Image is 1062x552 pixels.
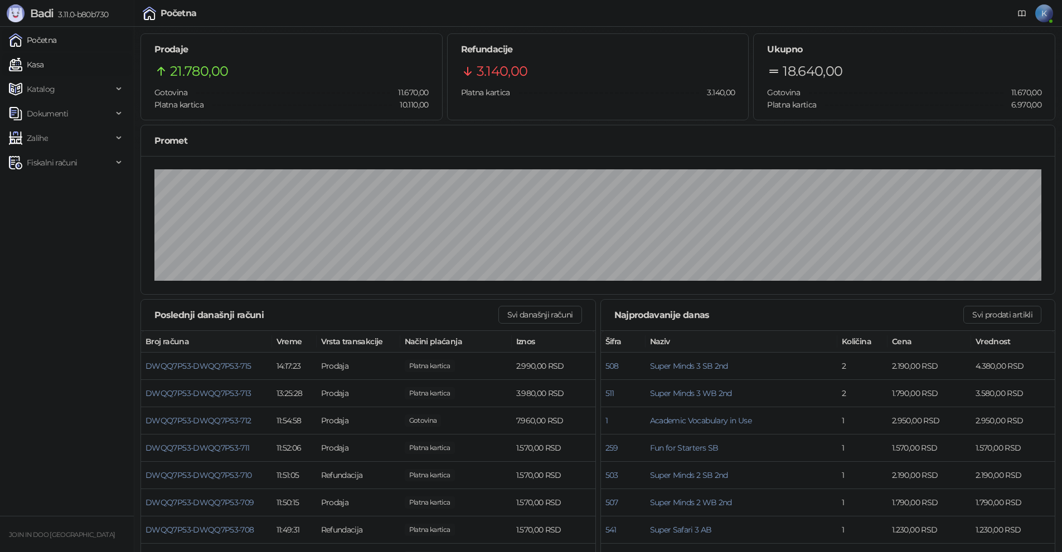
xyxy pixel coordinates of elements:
span: 11.670,00 [1003,86,1041,99]
td: Refundacija [317,462,400,489]
span: Gotovina [767,87,800,97]
td: Prodaja [317,353,400,380]
button: Super Minds 2 SB 2nd [650,470,728,480]
th: Iznos [512,331,595,353]
span: 21.780,00 [170,61,228,82]
td: 1.570,00 RSD [971,434,1055,462]
span: DWQQ7P53-DWQQ7P53-712 [146,416,251,426]
td: Prodaja [317,380,400,407]
button: Super Safari 3 AB [650,525,712,535]
td: 4.380,00 RSD [971,353,1055,380]
td: 7.960,00 RSD [512,407,595,434]
th: Šifra [601,331,646,353]
td: 1.570,00 RSD [512,489,595,516]
th: Vrednost [971,331,1055,353]
td: 2.950,00 RSD [971,407,1055,434]
td: 3.580,00 RSD [971,380,1055,407]
button: DWQQ7P53-DWQQ7P53-708 [146,525,254,535]
div: Promet [154,134,1041,148]
td: 1.230,00 RSD [971,516,1055,544]
button: DWQQ7P53-DWQQ7P53-711 [146,443,250,453]
span: Badi [30,7,54,20]
td: 2 [837,353,888,380]
td: 2.190,00 RSD [888,462,971,489]
td: 2 [837,380,888,407]
button: DWQQ7P53-DWQQ7P53-715 [146,361,251,371]
div: Poslednji današnji računi [154,308,498,322]
td: 11:52:06 [272,434,317,462]
td: 2.950,00 RSD [888,407,971,434]
span: Zalihe [27,127,48,149]
td: 1.570,00 RSD [512,462,595,489]
span: 3.980,00 [405,387,455,399]
td: 1.790,00 RSD [888,380,971,407]
td: 1.570,00 RSD [512,516,595,544]
a: Dokumentacija [1013,4,1031,22]
span: 11.670,00 [390,86,428,99]
th: Cena [888,331,971,353]
td: 1.790,00 RSD [971,489,1055,516]
button: 508 [605,361,619,371]
td: 11:49:31 [272,516,317,544]
button: Super Minds 2 WB 2nd [650,497,732,507]
button: Super Minds 3 WB 2nd [650,388,732,398]
span: 18.640,00 [783,61,842,82]
button: 511 [605,388,614,398]
button: Academic Vocabulary in Use [650,416,751,426]
span: 10.110,00 [392,99,428,111]
h5: Refundacije [461,43,735,56]
td: 14:17:23 [272,353,317,380]
a: Početna [9,29,57,51]
span: 2.990,00 [405,360,455,372]
span: Super Minds 3 SB 2nd [650,361,728,371]
button: 503 [605,470,618,480]
h5: Ukupno [767,43,1041,56]
td: 1.570,00 RSD [888,434,971,462]
td: Refundacija [317,516,400,544]
div: Početna [161,9,197,18]
button: Svi današnji računi [498,306,582,324]
td: 1 [837,407,888,434]
span: Dokumenti [27,102,68,125]
td: 11:50:15 [272,489,317,516]
span: 8.000,00 [405,414,442,427]
span: 3.11.0-b80b730 [54,9,108,19]
td: 1 [837,516,888,544]
td: 11:54:58 [272,407,317,434]
span: Gotovina [154,87,187,97]
button: DWQQ7P53-DWQQ7P53-710 [146,470,252,480]
small: JOIN IN DOO [GEOGRAPHIC_DATA] [9,531,115,539]
button: DWQQ7P53-DWQQ7P53-713 [146,388,251,398]
th: Vreme [272,331,317,353]
td: 1.570,00 RSD [512,434,595,462]
td: 1.790,00 RSD [888,489,971,516]
button: 1 [605,416,608,426]
td: 1 [837,434,888,462]
span: 3.140,00 [699,86,735,99]
button: 507 [605,497,618,507]
span: 1.570,00 [405,496,455,509]
button: Fun for Starters SB [650,443,719,453]
td: 1 [837,462,888,489]
img: Logo [7,4,25,22]
h5: Prodaje [154,43,429,56]
th: Količina [837,331,888,353]
td: 1.230,00 RSD [888,516,971,544]
th: Broj računa [141,331,272,353]
td: Prodaja [317,407,400,434]
th: Načini plaćanja [400,331,512,353]
td: 2.190,00 RSD [888,353,971,380]
span: 1.570,00 [405,469,455,481]
span: Platna kartica [461,87,510,97]
span: DWQQ7P53-DWQQ7P53-709 [146,497,254,507]
button: 259 [605,443,618,453]
span: Platna kartica [154,100,203,110]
